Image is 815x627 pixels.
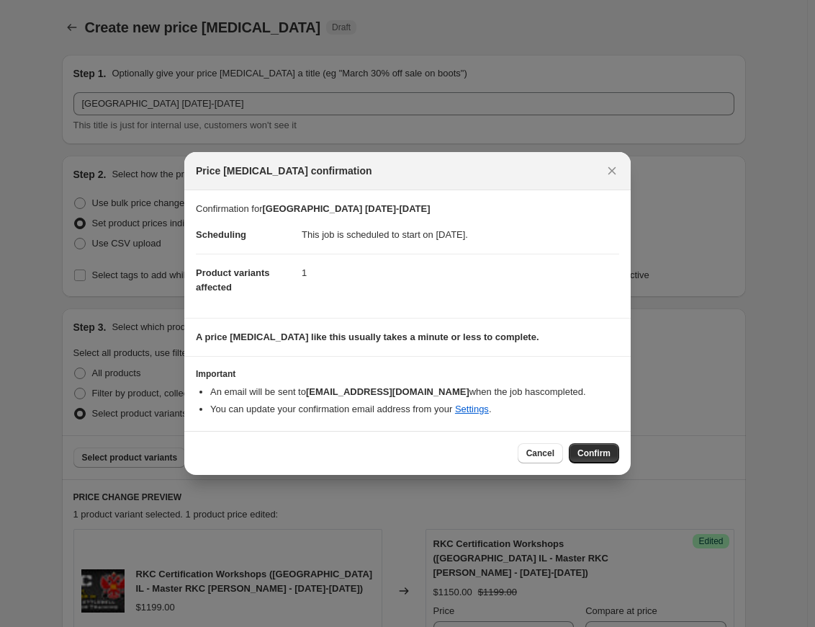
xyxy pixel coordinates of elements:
[210,385,619,399] li: An email will be sent to when the job has completed .
[302,254,619,292] dd: 1
[602,161,622,181] button: Close
[306,386,469,397] b: [EMAIL_ADDRESS][DOMAIN_NAME]
[196,267,270,293] span: Product variants affected
[196,332,539,342] b: A price [MEDICAL_DATA] like this usually takes a minute or less to complete.
[196,229,246,240] span: Scheduling
[196,202,619,216] p: Confirmation for
[569,443,619,463] button: Confirm
[262,203,430,214] b: [GEOGRAPHIC_DATA] [DATE]-[DATE]
[196,164,372,178] span: Price [MEDICAL_DATA] confirmation
[455,404,489,414] a: Settings
[577,448,611,459] span: Confirm
[302,216,619,254] dd: This job is scheduled to start on [DATE].
[210,402,619,417] li: You can update your confirmation email address from your .
[526,448,554,459] span: Cancel
[196,368,619,380] h3: Important
[518,443,563,463] button: Cancel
